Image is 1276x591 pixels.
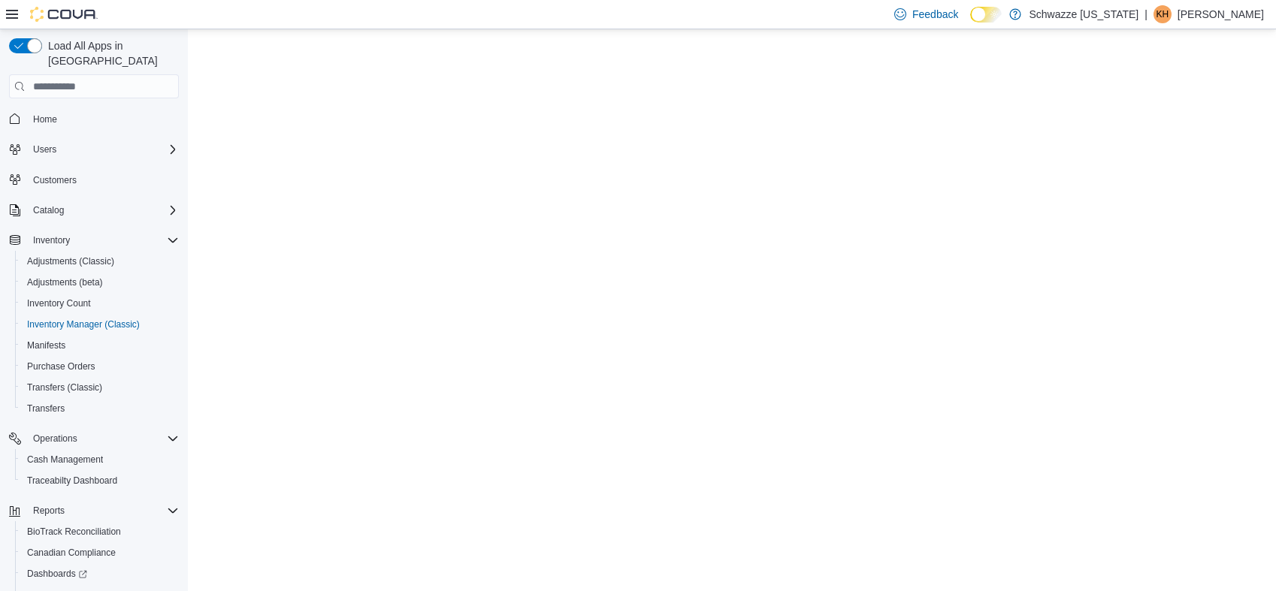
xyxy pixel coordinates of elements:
[21,378,179,397] span: Transfers (Classic)
[3,428,185,449] button: Operations
[33,113,57,125] span: Home
[27,255,114,267] span: Adjustments (Classic)
[27,454,103,466] span: Cash Management
[21,565,179,583] span: Dashboards
[21,357,179,375] span: Purchase Orders
[15,251,185,272] button: Adjustments (Classic)
[15,563,185,584] a: Dashboards
[15,542,185,563] button: Canadian Compliance
[21,544,179,562] span: Canadian Compliance
[1029,5,1138,23] p: Schwazze [US_STATE]
[27,231,76,249] button: Inventory
[21,565,93,583] a: Dashboards
[15,449,185,470] button: Cash Management
[15,293,185,314] button: Inventory Count
[970,7,1002,23] input: Dark Mode
[21,544,122,562] a: Canadian Compliance
[27,140,62,158] button: Users
[21,400,71,418] a: Transfers
[3,230,185,251] button: Inventory
[21,400,179,418] span: Transfers
[33,234,70,246] span: Inventory
[3,200,185,221] button: Catalog
[21,273,109,291] a: Adjustments (beta)
[27,140,179,158] span: Users
[27,360,95,372] span: Purchase Orders
[21,451,109,469] a: Cash Management
[1178,5,1264,23] p: [PERSON_NAME]
[27,231,179,249] span: Inventory
[3,500,185,521] button: Reports
[21,252,179,270] span: Adjustments (Classic)
[15,314,185,335] button: Inventory Manager (Classic)
[27,526,121,538] span: BioTrack Reconciliation
[21,472,123,490] a: Traceabilty Dashboard
[1154,5,1172,23] div: Krystal Hernandez
[27,170,179,189] span: Customers
[21,378,108,397] a: Transfers (Classic)
[33,143,56,155] span: Users
[27,430,83,448] button: Operations
[15,470,185,491] button: Traceabilty Dashboard
[15,521,185,542] button: BioTrack Reconciliation
[27,568,87,580] span: Dashboards
[3,139,185,160] button: Users
[21,523,179,541] span: BioTrack Reconciliation
[21,336,71,354] a: Manifests
[27,502,179,520] span: Reports
[30,7,98,22] img: Cova
[21,315,179,333] span: Inventory Manager (Classic)
[15,272,185,293] button: Adjustments (beta)
[33,204,64,216] span: Catalog
[33,174,77,186] span: Customers
[1157,5,1169,23] span: KH
[27,381,102,393] span: Transfers (Classic)
[27,547,116,559] span: Canadian Compliance
[27,276,103,288] span: Adjustments (beta)
[15,398,185,419] button: Transfers
[3,169,185,191] button: Customers
[21,523,127,541] a: BioTrack Reconciliation
[27,502,71,520] button: Reports
[21,472,179,490] span: Traceabilty Dashboard
[912,7,958,22] span: Feedback
[42,38,179,68] span: Load All Apps in [GEOGRAPHIC_DATA]
[21,315,146,333] a: Inventory Manager (Classic)
[27,110,63,128] a: Home
[21,294,179,312] span: Inventory Count
[21,336,179,354] span: Manifests
[15,377,185,398] button: Transfers (Classic)
[33,505,65,517] span: Reports
[27,297,91,309] span: Inventory Count
[21,357,101,375] a: Purchase Orders
[21,294,97,312] a: Inventory Count
[27,339,65,351] span: Manifests
[21,451,179,469] span: Cash Management
[27,430,179,448] span: Operations
[21,273,179,291] span: Adjustments (beta)
[27,201,70,219] button: Catalog
[27,109,179,128] span: Home
[27,318,140,330] span: Inventory Manager (Classic)
[15,356,185,377] button: Purchase Orders
[27,475,117,487] span: Traceabilty Dashboard
[1144,5,1147,23] p: |
[33,433,77,445] span: Operations
[3,107,185,129] button: Home
[27,171,83,189] a: Customers
[27,201,179,219] span: Catalog
[27,403,65,415] span: Transfers
[15,335,185,356] button: Manifests
[21,252,120,270] a: Adjustments (Classic)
